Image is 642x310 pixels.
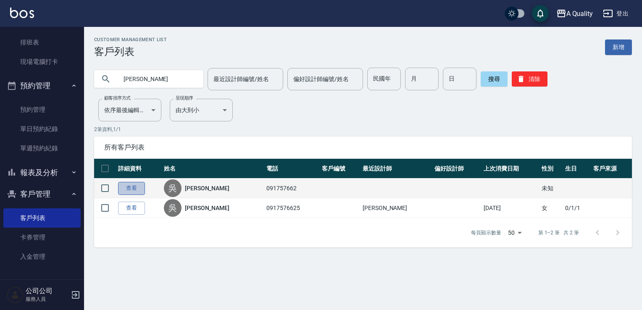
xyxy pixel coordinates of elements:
[176,95,193,101] label: 呈現順序
[563,159,591,179] th: 生日
[94,46,167,58] h3: 客戶列表
[26,295,68,303] p: 服務人員
[320,159,360,179] th: 客戶編號
[3,75,81,97] button: 預約管理
[481,71,508,87] button: 搜尋
[3,33,81,52] a: 排班表
[481,159,539,179] th: 上次消費日期
[164,199,182,217] div: 吳
[264,198,320,218] td: 0917576625
[185,204,229,212] a: [PERSON_NAME]
[104,95,131,101] label: 顧客排序方式
[118,182,145,195] a: 查看
[481,198,539,218] td: [DATE]
[116,159,162,179] th: 詳細資料
[3,139,81,158] a: 單週預約紀錄
[3,247,81,266] a: 入金管理
[512,71,547,87] button: 清除
[360,198,432,218] td: [PERSON_NAME]
[539,159,563,179] th: 性別
[162,159,265,179] th: 姓名
[566,8,593,19] div: A Quality
[170,99,233,121] div: 由大到小
[98,99,161,121] div: 依序最後編輯時間
[26,287,68,295] h5: 公司公司
[104,143,622,152] span: 所有客戶列表
[532,5,549,22] button: save
[432,159,481,179] th: 偏好設計師
[94,126,632,133] p: 2 筆資料, 1 / 1
[505,221,525,244] div: 50
[3,208,81,228] a: 客戶列表
[264,159,320,179] th: 電話
[3,52,81,71] a: 現場電腦打卡
[3,183,81,205] button: 客戶管理
[600,6,632,21] button: 登出
[164,179,182,197] div: 吳
[471,229,501,236] p: 每頁顯示數量
[553,5,597,22] button: A Quality
[10,8,34,18] img: Logo
[185,184,229,192] a: [PERSON_NAME]
[118,68,197,90] input: 搜尋關鍵字
[3,162,81,184] button: 報表及分析
[3,228,81,247] a: 卡券管理
[3,119,81,139] a: 單日預約紀錄
[539,198,563,218] td: 女
[539,179,563,198] td: 未知
[605,39,632,55] a: 新增
[360,159,432,179] th: 最近設計師
[118,202,145,215] a: 查看
[538,229,579,236] p: 第 1–2 筆 共 2 筆
[563,198,591,218] td: 0/1/1
[591,159,632,179] th: 客戶來源
[264,179,320,198] td: 091757662
[3,100,81,119] a: 預約管理
[94,37,167,42] h2: Customer Management List
[7,286,24,303] img: Person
